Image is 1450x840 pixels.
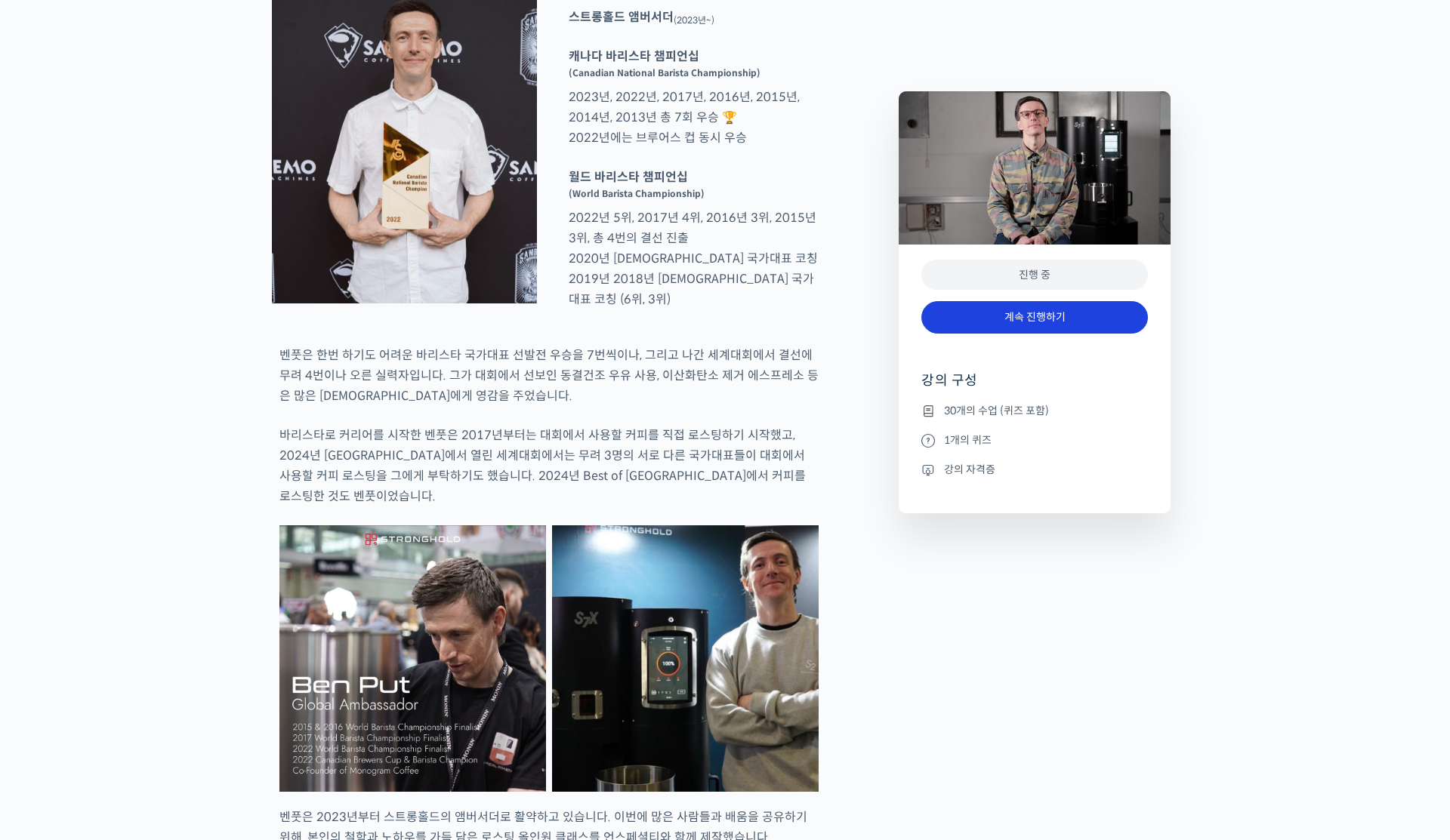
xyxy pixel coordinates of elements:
[561,46,826,148] p: 2023년, 2022년, 2017년, 2016년, 2015년, 2014년, 2013년 총 7회 우승 🏆 2022년에는 브루어스 컵 동시 우승
[569,9,674,25] strong: 스트롱홀드 앰버서더
[561,167,826,309] p: 2022년 5위, 2017년 4위, 2016년 3위, 2015년 3위, 총 4번의 결선 진출 2020년 [DEMOGRAPHIC_DATA] 국가대표 코칭 2019년 2018년 ...
[569,48,699,64] strong: 캐나다 바리스타 챔피언십
[138,502,156,514] span: 대화
[195,478,290,516] a: 설정
[279,345,819,406] p: 벤풋은 한번 하기도 어려운 바리스타 국가대표 선발전 우승을 7번씩이나, 그리고 나간 세계대회에서 결선에 무려 4번이나 오른 실력자입니다. 그가 대회에서 선보인 동결건조 우유 ...
[921,371,1148,402] h4: 강의 구성
[569,67,760,78] sup: (Canadian National Barista Championship)
[569,169,688,185] strong: 월드 바리스타 챔피언십
[233,501,251,513] span: 설정
[921,301,1148,334] a: 계속 진행하기
[5,478,100,516] a: 홈
[921,402,1148,420] li: 30개의 수업 (퀴즈 포함)
[674,14,714,26] sub: (2023년~)
[921,431,1148,449] li: 1개의 퀴즈
[569,188,705,199] sup: (World Barista Championship)
[100,478,195,516] a: 대화
[921,460,1148,478] li: 강의 자격증
[921,260,1148,291] div: 진행 중
[279,425,819,506] p: 바리스타로 커리어를 시작한 벤풋은 2017년부터는 대회에서 사용할 커피를 직접 로스팅하기 시작했고, 2024년 [GEOGRAPHIC_DATA]에서 열린 세계대회에서는 무려 3...
[48,501,57,513] span: 홈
